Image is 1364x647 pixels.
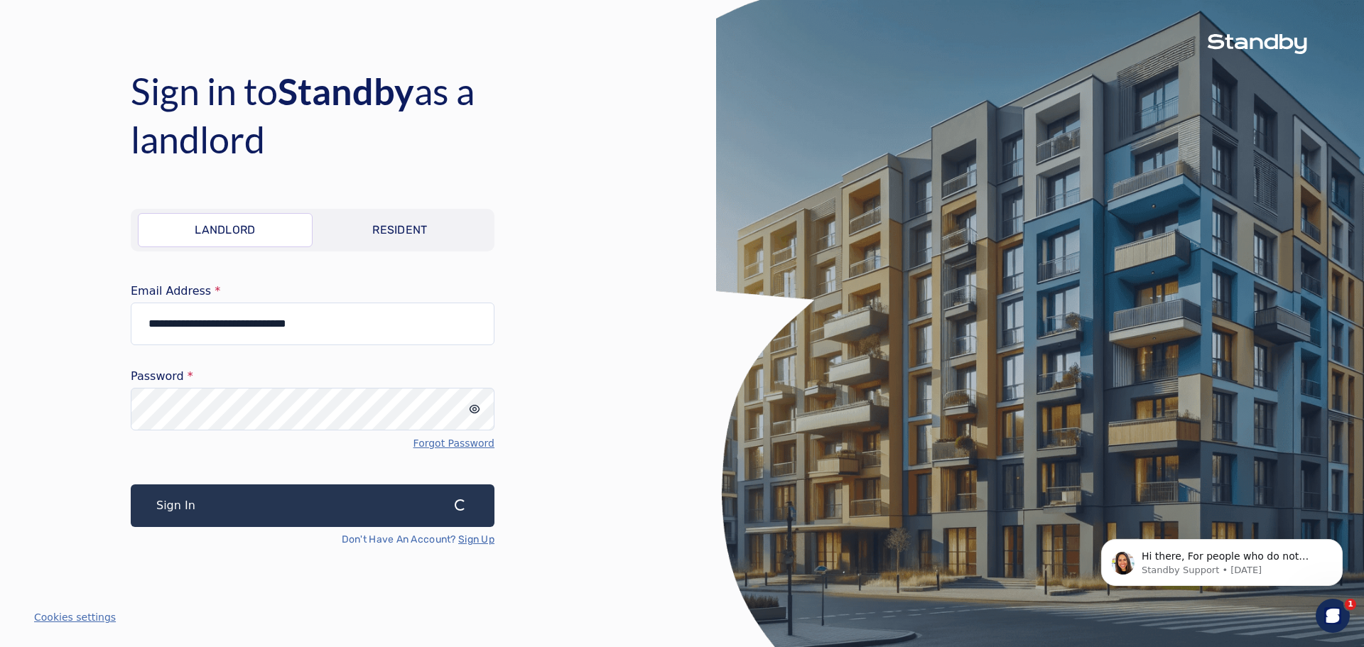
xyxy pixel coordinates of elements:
[131,67,585,163] h4: Sign in to as a landlord
[342,533,494,547] p: Don't Have An Account?
[313,213,487,247] a: Resident
[34,610,116,624] button: Cookies settings
[278,69,414,113] span: Standby
[469,403,480,415] div: input icon
[458,533,494,547] a: Sign Up
[1345,599,1356,610] span: 1
[1080,509,1364,609] iframe: Intercom notifications message
[131,303,494,345] input: email
[138,213,313,247] a: Landlord
[1316,599,1350,633] iframe: Intercom live chat
[195,222,256,239] p: Landlord
[413,436,494,450] a: Forgot Password
[131,286,494,297] label: Email Address
[131,388,494,430] input: password
[131,371,494,382] label: Password
[372,222,428,239] p: Resident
